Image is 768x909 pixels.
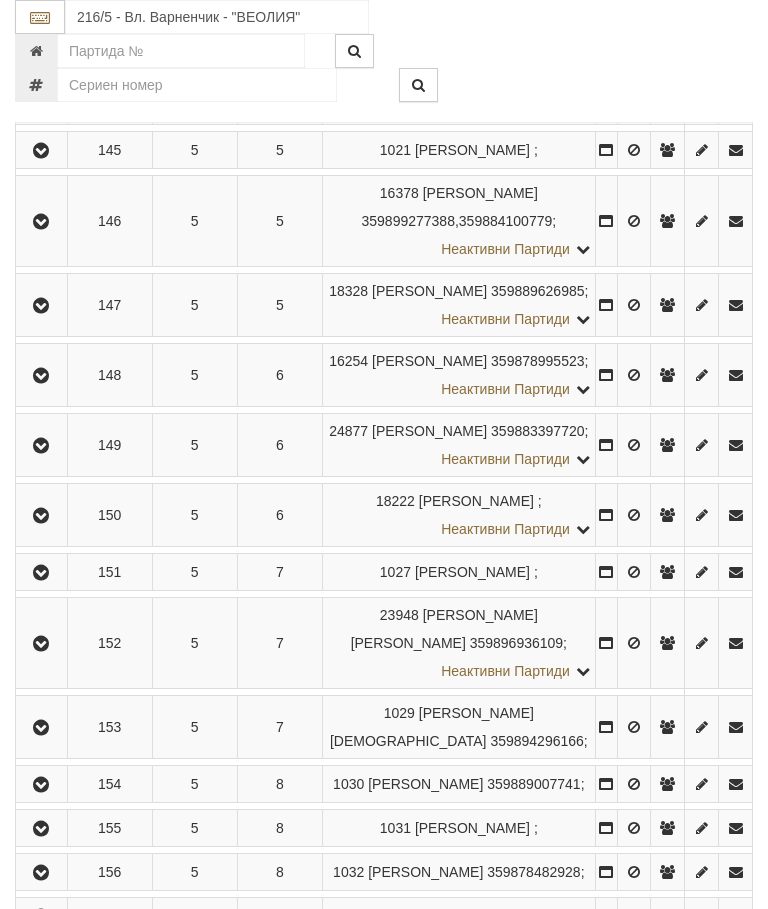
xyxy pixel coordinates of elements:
[276,297,284,313] span: 5
[361,213,552,229] span: 359899277388,359884100779
[152,132,237,169] td: 5
[322,696,595,759] td: ;
[423,185,538,201] span: [PERSON_NAME]
[415,142,530,158] span: [PERSON_NAME]
[415,820,530,836] span: [PERSON_NAME]
[333,864,364,880] span: Партида №
[67,554,152,591] td: 151
[333,776,364,792] span: Партида №
[67,854,152,891] td: 156
[322,810,595,847] td: ;
[322,176,595,267] td: ;
[152,176,237,267] td: 5
[351,607,538,651] span: [PERSON_NAME] [PERSON_NAME]
[441,521,570,537] span: Неактивни Партиди
[490,733,583,749] span: 359894296166
[368,864,483,880] span: [PERSON_NAME]
[322,274,595,337] td: ;
[491,283,584,299] span: 359889626985
[380,820,411,836] span: Партида №
[152,414,237,477] td: 5
[329,283,368,299] span: Партида №
[322,414,595,477] td: ;
[67,766,152,803] td: 154
[372,283,487,299] span: [PERSON_NAME]
[67,274,152,337] td: 147
[470,635,563,651] span: 359896936109
[276,142,284,158] span: 5
[491,353,584,369] span: 359878995523
[419,493,534,509] span: [PERSON_NAME]
[276,564,284,580] span: 7
[322,484,595,547] td: ;
[322,132,595,169] td: ;
[67,132,152,169] td: 145
[152,810,237,847] td: 5
[380,185,419,201] span: Партида №
[322,598,595,689] td: ;
[67,484,152,547] td: 150
[276,213,284,229] span: 5
[152,766,237,803] td: 5
[487,864,580,880] span: 359878482928
[276,719,284,735] span: 7
[57,68,337,102] input: Сериен номер
[276,437,284,453] span: 6
[67,696,152,759] td: 153
[67,176,152,267] td: 146
[152,598,237,689] td: 5
[152,274,237,337] td: 5
[380,564,411,580] span: Партида №
[152,344,237,407] td: 5
[67,598,152,689] td: 152
[322,766,595,803] td: ;
[67,810,152,847] td: 155
[67,344,152,407] td: 148
[380,607,419,623] span: Партида №
[152,696,237,759] td: 5
[376,493,415,509] span: Партида №
[372,423,487,439] span: [PERSON_NAME]
[276,635,284,651] span: 7
[330,705,534,749] span: [PERSON_NAME][DEMOGRAPHIC_DATA]
[329,353,368,369] span: Партида №
[491,423,584,439] span: 359883397720
[441,451,570,467] span: Неактивни Партиди
[276,507,284,523] span: 6
[152,484,237,547] td: 5
[415,564,530,580] span: [PERSON_NAME]
[329,423,368,439] span: Партида №
[276,367,284,383] span: 6
[67,414,152,477] td: 149
[441,311,570,327] span: Неактивни Партиди
[487,776,580,792] span: 359889007741
[152,854,237,891] td: 5
[57,34,305,68] input: Партида №
[152,554,237,591] td: 5
[276,864,284,880] span: 8
[368,776,483,792] span: [PERSON_NAME]
[322,554,595,591] td: ;
[276,820,284,836] span: 8
[322,344,595,407] td: ;
[276,776,284,792] span: 8
[372,353,487,369] span: [PERSON_NAME]
[441,663,570,679] span: Неактивни Партиди
[322,854,595,891] td: ;
[384,705,415,721] span: Партида №
[441,241,570,257] span: Неактивни Партиди
[441,381,570,397] span: Неактивни Партиди
[380,142,411,158] span: Партида №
